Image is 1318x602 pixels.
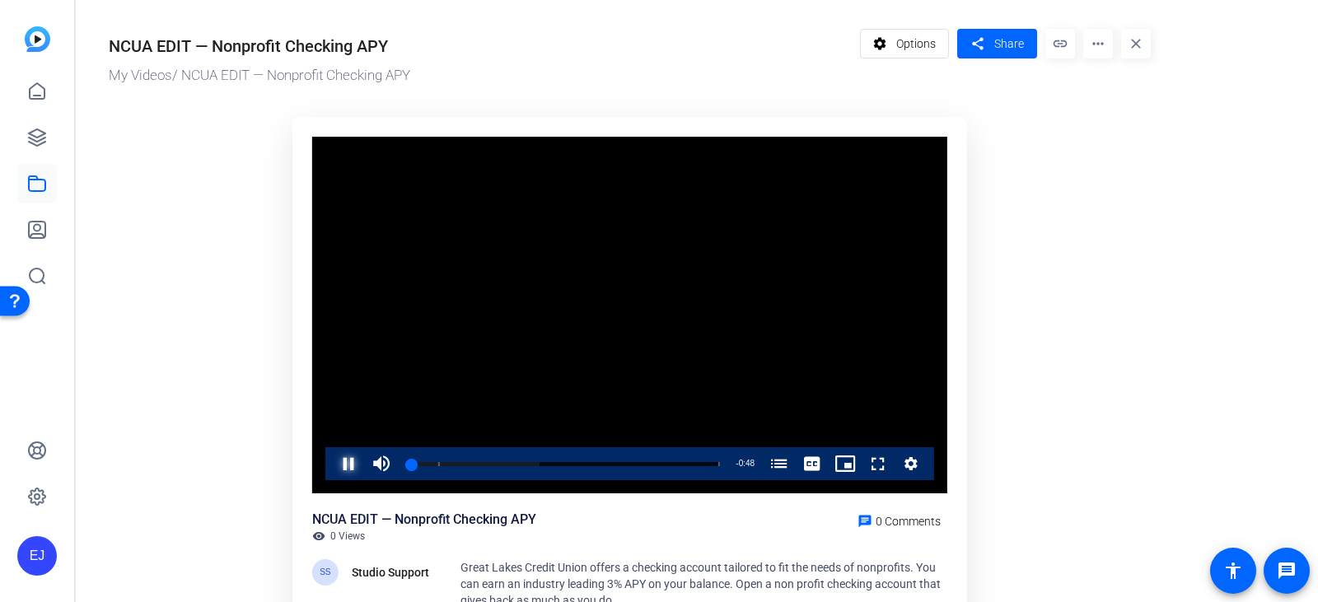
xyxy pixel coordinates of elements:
a: My Videos [109,67,172,83]
div: Progress Bar [406,462,720,466]
button: Mute [365,447,398,480]
div: / NCUA EDIT — Nonprofit Checking APY [109,65,852,86]
button: Captions [796,447,829,480]
span: Share [994,35,1024,53]
button: Options [860,29,950,58]
mat-icon: close [1121,29,1151,58]
span: - [736,459,738,468]
div: SS [312,559,339,586]
img: blue-gradient.svg [25,26,50,52]
mat-icon: link [1045,29,1075,58]
a: 0 Comments [851,510,947,530]
span: 0 Views [330,530,365,543]
mat-icon: message [1277,561,1297,581]
mat-icon: visibility [312,530,325,543]
div: NCUA EDIT — Nonprofit Checking APY [312,510,536,530]
div: Video Player [312,137,947,494]
mat-icon: accessibility [1223,561,1243,581]
span: 0 Comments [876,515,941,528]
mat-icon: more_horiz [1083,29,1113,58]
button: Chapters [763,447,796,480]
button: Fullscreen [862,447,895,480]
span: 0:48 [739,459,755,468]
mat-icon: settings [870,28,890,59]
div: Studio Support [352,562,434,582]
mat-icon: chat [858,514,872,529]
span: Options [896,28,936,59]
button: Picture-in-Picture [829,447,862,480]
button: Share [957,29,1037,58]
button: Pause [332,447,365,480]
div: NCUA EDIT — Nonprofit Checking APY [109,34,388,58]
div: EJ [17,536,57,576]
mat-icon: share [967,33,988,55]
